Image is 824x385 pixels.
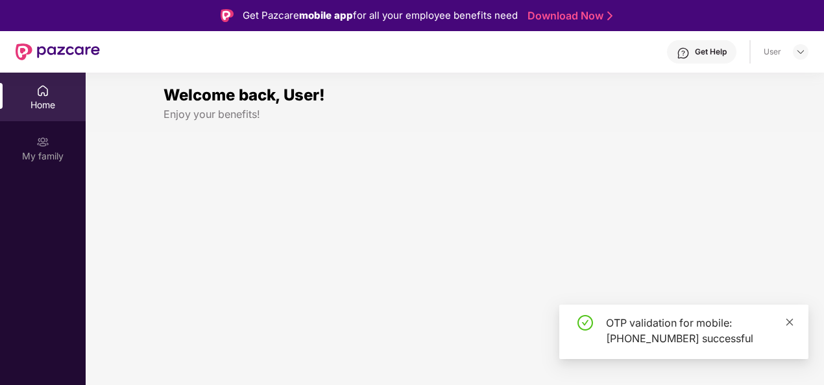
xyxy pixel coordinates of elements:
[164,108,746,121] div: Enjoy your benefits!
[764,47,781,57] div: User
[221,9,234,22] img: Logo
[677,47,690,60] img: svg+xml;base64,PHN2ZyBpZD0iSGVscC0zMngzMiIgeG1sbnM9Imh0dHA6Ly93d3cudzMub3JnLzIwMDAvc3ZnIiB3aWR0aD...
[36,135,49,148] img: svg+xml;base64,PHN2ZyB3aWR0aD0iMjAiIGhlaWdodD0iMjAiIHZpZXdCb3g9IjAgMCAyMCAyMCIgZmlsbD0ibm9uZSIgeG...
[607,9,612,23] img: Stroke
[243,8,518,23] div: Get Pazcare for all your employee benefits need
[36,84,49,97] img: svg+xml;base64,PHN2ZyBpZD0iSG9tZSIgeG1sbnM9Imh0dHA6Ly93d3cudzMub3JnLzIwMDAvc3ZnIiB3aWR0aD0iMjAiIG...
[695,47,727,57] div: Get Help
[164,86,325,104] span: Welcome back, User!
[299,9,353,21] strong: mobile app
[527,9,609,23] a: Download Now
[785,318,794,327] span: close
[606,315,793,346] div: OTP validation for mobile: [PHONE_NUMBER] successful
[16,43,100,60] img: New Pazcare Logo
[577,315,593,331] span: check-circle
[795,47,806,57] img: svg+xml;base64,PHN2ZyBpZD0iRHJvcGRvd24tMzJ4MzIiIHhtbG5zPSJodHRwOi8vd3d3LnczLm9yZy8yMDAwL3N2ZyIgd2...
